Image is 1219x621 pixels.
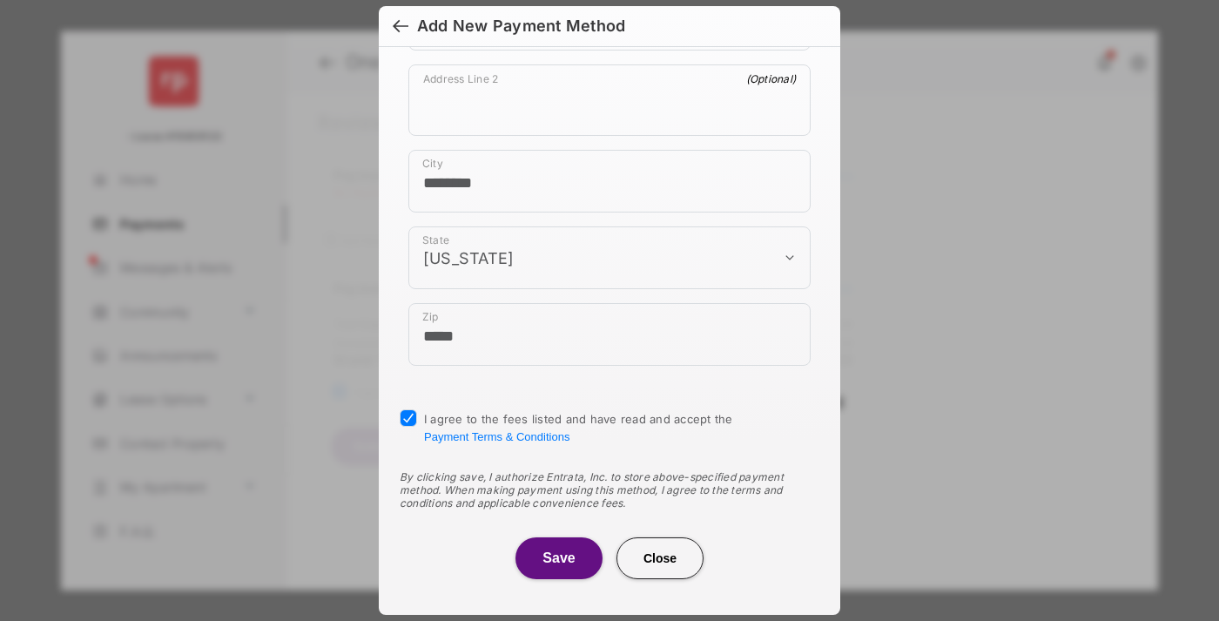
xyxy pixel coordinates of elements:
div: Add New Payment Method [417,17,625,36]
button: I agree to the fees listed and have read and accept the [424,430,569,443]
span: I agree to the fees listed and have read and accept the [424,412,733,443]
div: payment_method_screening[postal_addresses][administrativeArea] [408,226,811,289]
div: By clicking save, I authorize Entrata, Inc. to store above-specified payment method. When making ... [400,470,819,510]
button: Close [616,537,704,579]
div: payment_method_screening[postal_addresses][postalCode] [408,303,811,366]
button: Save [515,537,603,579]
div: payment_method_screening[postal_addresses][locality] [408,150,811,213]
div: payment_method_screening[postal_addresses][addressLine2] [408,64,811,136]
